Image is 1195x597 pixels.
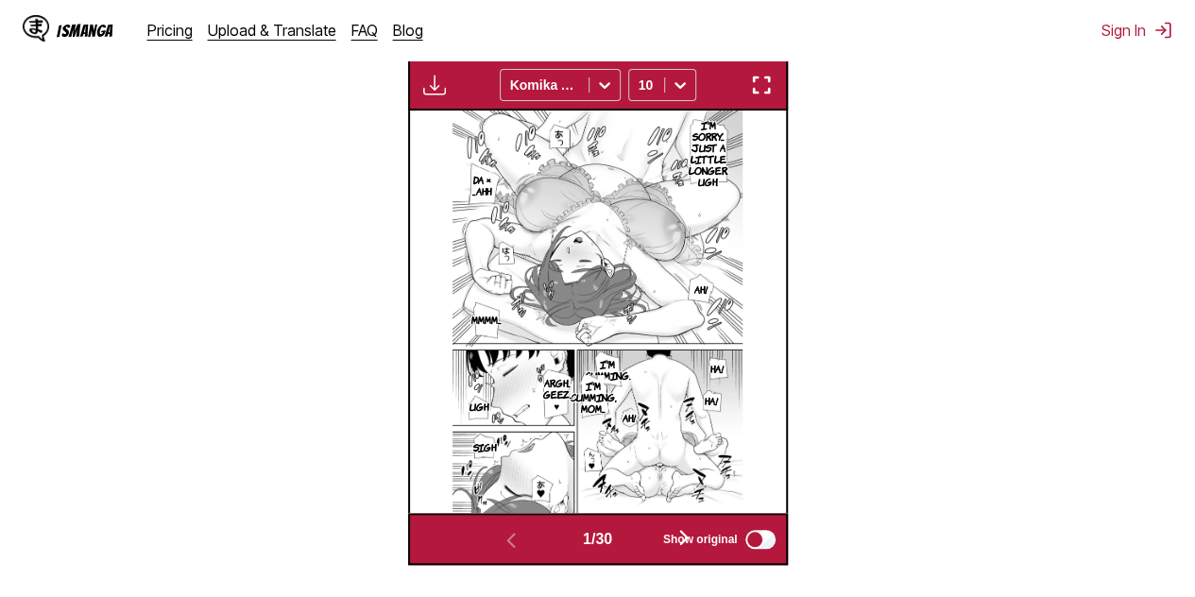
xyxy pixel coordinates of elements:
[393,21,423,40] a: Blog
[23,15,49,42] img: IsManga Logo
[466,397,492,416] p: Ugh
[23,15,147,45] a: IsManga LogoIsManga
[500,529,522,552] img: Previous page
[423,74,446,96] img: Download translated images
[452,111,742,513] img: Manga Panel
[745,530,776,549] input: Show original
[208,21,336,40] a: Upload & Translate
[581,354,635,384] p: I'm cumming.
[566,376,620,418] p: I'm cumming, mom...
[469,170,495,200] p: Da × ...Ahh
[750,74,773,96] img: Enter fullscreen
[1153,21,1172,40] img: Sign out
[351,21,378,40] a: FAQ
[538,373,574,415] p: Argh... Geez. ♥
[147,21,193,40] a: Pricing
[618,408,639,427] p: Ah!
[1101,21,1172,40] button: Sign In
[701,391,722,410] p: Ha!
[469,437,499,456] p: Sigh
[57,22,113,40] div: IsManga
[707,359,727,378] p: Ha!
[663,533,738,546] span: Show original
[691,280,711,298] p: Ah!
[583,531,612,548] span: 1 / 30
[685,115,732,191] p: I'm sorry... Just a little longer. Ugh.
[468,310,505,329] p: Mmmm...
